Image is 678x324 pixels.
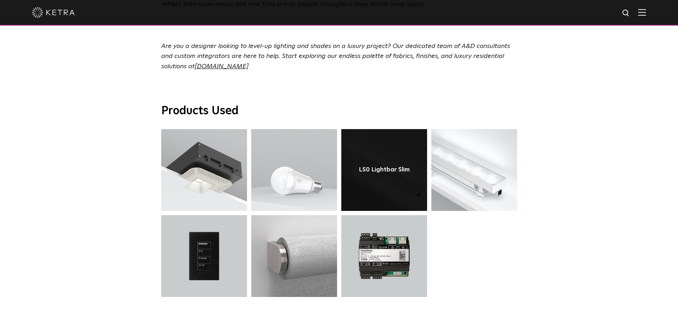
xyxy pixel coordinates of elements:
img: search icon [622,9,631,18]
img: Hamburger%20Nav.svg [638,9,646,16]
img: ketra-logo-2019-white [32,7,75,18]
a: LS0 Lightbar Slim [359,166,410,174]
h3: Products Used [161,104,517,119]
span: Are you a designer looking to level-up lighting and shades on a luxury project? Our dedicated tea... [161,43,510,70]
a: [DOMAIN_NAME] [195,63,248,70]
